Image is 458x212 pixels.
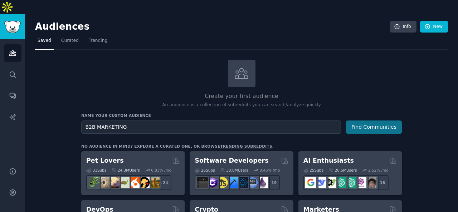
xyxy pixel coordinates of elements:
img: cockatiel [128,177,140,188]
p: An audience is a collection of subreddits you can search/analyze quickly [81,102,402,108]
span: Curated [61,38,79,44]
img: ballpython [98,177,109,188]
a: Trending [86,35,110,50]
button: Find Communities [346,120,402,134]
div: 26 Sub s [195,168,215,173]
img: AItoolsCatalog [325,177,336,188]
span: Saved [38,38,51,44]
div: 25 Sub s [303,168,323,173]
img: DeepSeek [315,177,326,188]
h2: AI Enthusiasts [303,156,354,165]
input: Pick a short name, like "Digital Marketers" or "Movie-Goers" [81,120,341,134]
img: herpetology [88,177,99,188]
h2: Pet Lovers [86,156,124,165]
img: elixir [257,177,268,188]
a: Saved [35,35,54,50]
a: New [420,21,448,33]
img: learnjavascript [217,177,228,188]
img: dogbreed [148,177,160,188]
img: software [197,177,208,188]
div: 0.45 % /mo [260,168,280,173]
img: PetAdvice [138,177,150,188]
div: 30.0M Users [220,168,248,173]
h2: Create your first audience [81,92,402,101]
div: 24.3M Users [111,168,140,173]
h2: Software Developers [195,156,268,165]
span: Trending [89,38,107,44]
img: leopardgeckos [108,177,120,188]
div: + 19 [265,175,280,190]
img: GoogleGeminiAI [305,177,316,188]
img: ArtificalIntelligence [365,177,376,188]
h3: Name your custom audience [81,113,402,118]
a: Info [390,21,416,33]
img: OpenAIDev [355,177,366,188]
img: chatgpt_prompts_ [345,177,356,188]
div: 20.5M Users [328,168,357,173]
h2: Audiences [35,21,390,33]
div: 2.52 % /mo [368,168,389,173]
a: trending subreddits [220,144,272,148]
div: No audience in mind? Explore a curated one, or browse . [81,144,274,149]
img: iOSProgramming [227,177,238,188]
div: 0.83 % /mo [151,168,171,173]
img: reactnative [237,177,248,188]
div: 31 Sub s [86,168,106,173]
img: csharp [207,177,218,188]
a: Curated [59,35,81,50]
div: + 24 [156,175,171,190]
img: turtle [118,177,130,188]
img: GummySearch logo [4,21,21,33]
img: AskComputerScience [247,177,258,188]
img: chatgpt_promptDesign [335,177,346,188]
div: + 18 [374,175,389,190]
